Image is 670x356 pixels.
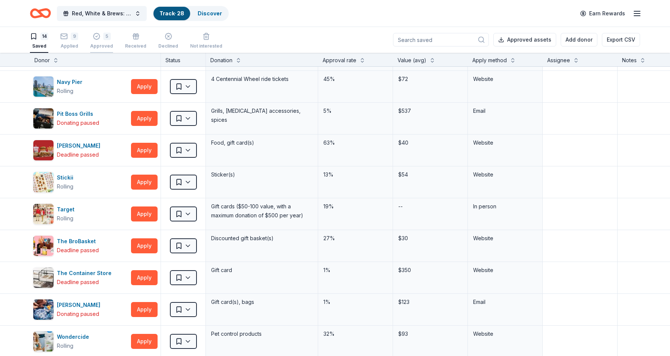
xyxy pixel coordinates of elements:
[473,234,537,243] div: Website
[57,214,73,223] div: Rolling
[210,169,313,180] div: Sticker(s)
[131,79,158,94] button: Apply
[103,33,111,40] div: 5
[57,87,73,96] div: Rolling
[57,141,103,150] div: [PERSON_NAME]
[90,43,113,49] div: Approved
[210,138,313,148] div: Food, gift card(s)
[131,175,158,190] button: Apply
[57,6,147,21] button: Red, White & Brews: a tasting fundraiser benefitting the Waukesha Police Department
[398,169,463,180] div: $54
[57,341,73,350] div: Rolling
[57,118,99,127] div: Donating paused
[57,173,76,182] div: Stickii
[33,299,128,320] button: Image for Vera Bradley[PERSON_NAME]Donating paused
[125,43,146,49] div: Received
[131,334,158,349] button: Apply
[210,106,313,125] div: Grills, [MEDICAL_DATA] accessories, spices
[57,310,99,319] div: Donating paused
[57,332,92,341] div: Wondercide
[131,143,158,158] button: Apply
[473,75,537,84] div: Website
[33,331,128,352] button: Image for WondercideWondercideRolling
[323,169,388,180] div: 13%
[159,10,184,16] a: Track· 28
[33,108,54,129] img: Image for Pit Boss Grills
[33,204,54,224] img: Image for Target
[30,30,48,53] button: 14Saved
[323,74,388,84] div: 45%
[210,56,232,65] div: Donation
[323,265,388,275] div: 1%
[398,106,463,116] div: $537
[57,205,77,214] div: Target
[71,33,78,40] div: 9
[473,138,537,147] div: Website
[30,43,48,49] div: Saved
[198,10,222,16] a: Discover
[158,30,178,53] button: Declined
[323,329,388,339] div: 32%
[323,297,388,307] div: 1%
[153,6,229,21] button: Track· 28Discover
[72,9,132,18] span: Red, White & Brews: a tasting fundraiser benefitting the Waukesha Police Department
[473,106,537,115] div: Email
[33,236,54,256] img: Image for The BroBasket
[125,30,146,53] button: Received
[33,331,54,352] img: Image for Wondercide
[473,170,537,179] div: Website
[472,56,507,65] div: Apply method
[57,246,99,255] div: Deadline passed
[57,78,85,87] div: Navy Pier
[561,33,597,46] button: Add donor
[323,201,388,212] div: 19%
[161,53,206,66] div: Status
[33,299,54,320] img: Image for Vera Bradley
[393,33,489,46] input: Search saved
[323,106,388,116] div: 5%
[398,233,463,244] div: $30
[60,30,78,53] button: 9Applied
[33,140,128,161] button: Image for Portillo's[PERSON_NAME]Deadline passed
[33,76,128,97] button: Image for Navy PierNavy PierRolling
[323,233,388,244] div: 27%
[398,329,463,339] div: $93
[33,140,54,160] img: Image for Portillo's
[33,203,128,224] button: Image for TargetTargetRolling
[33,268,54,288] img: Image for The Container Store
[33,172,54,192] img: Image for Stickii
[210,265,313,275] div: Gift card
[33,172,128,193] button: Image for StickiiStickiiRolling
[473,266,537,275] div: Website
[33,76,54,97] img: Image for Navy Pier
[57,237,99,246] div: The BroBasket
[60,43,78,49] div: Applied
[323,138,388,148] div: 63%
[40,33,48,40] div: 14
[57,182,73,191] div: Rolling
[33,108,128,129] button: Image for Pit Boss GrillsPit Boss GrillsDonating paused
[622,56,637,65] div: Notes
[131,302,158,317] button: Apply
[57,269,115,278] div: The Container Store
[398,265,463,275] div: $350
[398,138,463,148] div: $40
[57,109,99,118] div: Pit Boss Grills
[210,74,313,84] div: 4 Centennial Wheel ride tickets
[473,202,537,211] div: In person
[210,233,313,244] div: Discounted gift basket(s)
[33,267,128,288] button: Image for The Container StoreThe Container StoreDeadline passed
[57,301,103,310] div: [PERSON_NAME]
[323,56,356,65] div: Approval rate
[131,111,158,126] button: Apply
[131,238,158,253] button: Apply
[131,206,158,221] button: Apply
[547,56,570,65] div: Assignee
[398,56,426,65] div: Value (avg)
[398,74,463,84] div: $72
[190,43,222,49] div: Not interested
[473,298,537,307] div: Email
[210,201,313,221] div: Gift cards ($50-100 value, with a maximum donation of $500 per year)
[398,201,403,212] div: --
[57,278,99,287] div: Deadline passed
